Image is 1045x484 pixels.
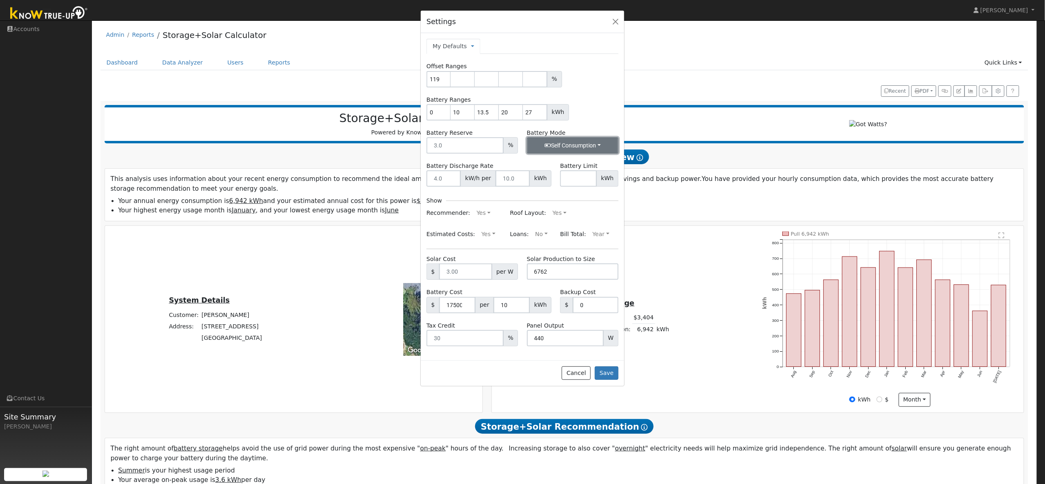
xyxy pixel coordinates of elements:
h5: Settings [426,16,456,27]
span: % [547,71,562,87]
label: Panel Output [527,321,564,330]
span: Loans: [510,230,529,237]
span: kWh [529,170,552,187]
span: kW/h per [460,170,496,187]
label: Offset Ranges [426,62,467,71]
label: Battery Ranges [426,96,471,104]
span: kWh [529,297,552,313]
input: 3.00 [439,263,492,280]
button: No [531,228,552,241]
input: 4.0 [426,170,461,187]
input: 10.0 [496,170,530,187]
a: My Defaults [433,42,467,51]
span: W [603,330,619,346]
label: Battery Limit [560,162,597,170]
span: kWh [547,104,569,120]
span: Recommender: [426,210,470,216]
label: Battery Reserve [426,129,473,137]
button: Save [595,366,619,380]
label: Solar Cost [426,255,456,263]
input: 30 [426,330,504,346]
span: per W [492,263,518,280]
h6: Show [426,197,442,204]
label: Backup Cost [560,288,596,297]
span: kWh [596,170,619,187]
button: Yes [548,207,571,220]
span: per [475,297,494,313]
span: $ [426,297,440,313]
span: Bill Total: [560,230,586,237]
span: $ [560,297,573,313]
span: $ [426,263,440,280]
label: Solar Production to Size [527,255,595,263]
button: Self Consumption [527,137,619,154]
span: Estimated Costs: [426,230,475,237]
button: Cancel [562,366,591,380]
span: Roof Layout: [510,210,546,216]
label: Battery Cost [426,288,462,297]
label: Tax Credit [426,321,455,330]
span: % [503,330,518,346]
input: 3.0 [426,137,504,154]
button: Yes [477,228,500,241]
button: Year [588,228,614,241]
label: Battery Mode [527,129,566,137]
label: Battery Discharge Rate [426,162,493,170]
span: % [503,137,518,154]
button: Yes [472,207,495,220]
